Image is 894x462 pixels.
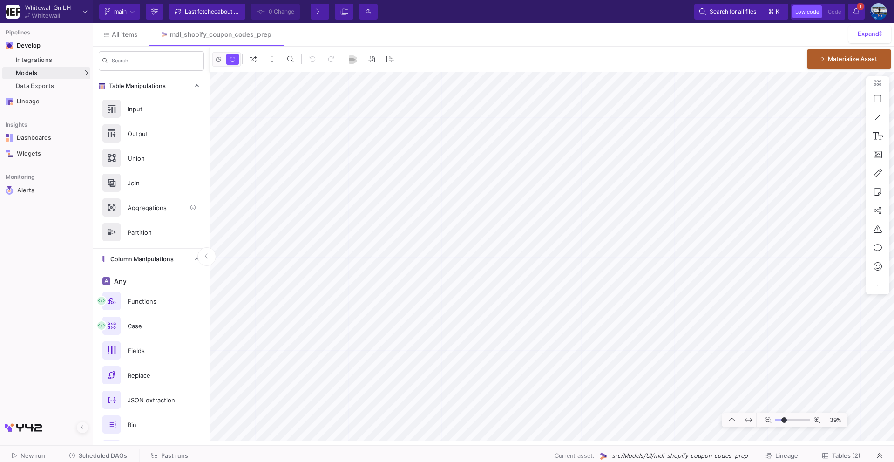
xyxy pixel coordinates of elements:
span: main [114,5,127,19]
span: about 2 hours ago [217,8,264,15]
div: Lineage [17,98,77,105]
div: Union [122,151,186,165]
button: ⌘k [765,6,783,17]
button: Aggregations [93,195,210,220]
span: Any [112,278,127,285]
button: Materialize Asset [807,49,891,69]
span: Code [828,8,841,15]
button: Union [93,146,210,170]
div: Widgets [17,150,77,157]
span: Past runs [161,452,188,459]
a: Navigation iconLineage [2,94,90,109]
button: Partition [93,220,210,245]
button: Search for all files⌘k [694,4,788,20]
span: Models [16,69,38,77]
div: Whitewall GmbH [25,5,71,11]
div: Output [122,127,186,141]
div: mdl_shopify_coupon_codes_prep [170,31,271,38]
button: Output [93,121,210,146]
span: 39% [824,412,845,428]
button: Replace [93,363,210,387]
img: Navigation icon [6,98,13,105]
span: src/Models/UI/mdl_shopify_coupon_codes_prep [612,451,748,460]
button: Functions [93,289,210,313]
span: Tables (2) [832,452,860,459]
span: New run [20,452,45,459]
div: Functions [122,294,186,308]
img: Navigation icon [6,186,14,195]
div: Last fetched [185,5,241,19]
span: k [776,6,779,17]
span: ⌘ [768,6,774,17]
a: Navigation iconAlerts [2,183,90,198]
div: Join [122,176,186,190]
img: Navigation icon [6,134,13,142]
button: Case [93,313,210,338]
span: All items [112,31,138,38]
button: Code [825,5,844,18]
div: Whitewall [32,13,60,19]
div: Fields [122,344,186,358]
button: Low code [792,5,822,18]
span: Table Manipulations [105,82,166,90]
a: Navigation iconDashboards [2,130,90,145]
div: Develop [17,42,31,49]
img: AEdFTp4_RXFoBzJxSaYPMZp7Iyigz82078j9C0hFtL5t=s96-c [870,3,887,20]
span: Current asset: [555,451,595,460]
input: Search [112,59,200,66]
div: Data Exports [16,82,88,90]
img: YZ4Yr8zUCx6JYM5gIgaTIQYeTXdcwQjnYC8iZtTV.png [6,5,20,19]
img: Navigation icon [6,42,13,49]
div: Partition [122,225,186,239]
button: Fields [93,338,210,363]
span: Lineage [775,452,798,459]
span: Search for all files [710,5,756,19]
div: Input [122,102,186,116]
a: Data Exports [2,80,90,92]
button: Bin [93,412,210,437]
button: Last fetchedabout 2 hours ago [169,4,245,20]
button: JSON extraction [93,387,210,412]
div: JSON extraction [122,393,186,407]
mat-expansion-panel-header: Table Manipulations [93,75,210,96]
div: Alerts [17,186,78,195]
span: Materialize Asset [828,55,877,62]
a: Integrations [2,54,90,66]
button: main [99,4,140,20]
span: Low code [795,8,819,15]
button: Join [93,170,210,195]
div: Case [122,319,186,333]
span: Scheduled DAGs [79,452,127,459]
div: Integrations [16,56,88,64]
img: UI Model [598,451,608,461]
a: Navigation iconWidgets [2,146,90,161]
button: 1 [848,4,865,20]
div: Replace [122,368,186,382]
mat-expansion-panel-header: Navigation iconDevelop [2,38,90,53]
span: Column Manipulations [107,256,174,263]
div: Bin [122,418,186,432]
div: Table Manipulations [93,96,210,248]
img: Tab icon [160,31,168,39]
mat-expansion-panel-header: Column Manipulations [93,249,210,270]
img: Navigation icon [6,150,13,157]
div: Dashboards [17,134,77,142]
span: 1 [857,3,864,10]
button: Input [93,96,210,121]
div: Aggregations [122,201,186,215]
